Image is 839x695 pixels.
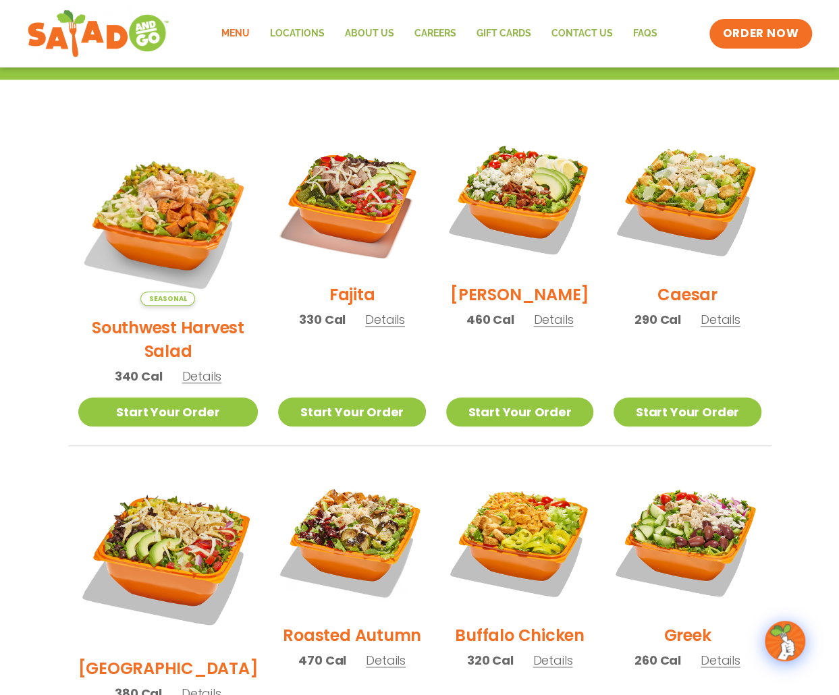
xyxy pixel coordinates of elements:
span: Details [182,368,221,385]
a: Locations [260,18,335,49]
h2: [GEOGRAPHIC_DATA] [78,657,259,680]
a: GIFT CARDS [466,18,541,49]
a: Careers [404,18,466,49]
img: Product photo for BBQ Ranch Salad [78,466,259,646]
span: 320 Cal [467,651,514,669]
span: 290 Cal [634,310,681,329]
span: 260 Cal [634,651,681,669]
img: wpChatIcon [766,622,804,660]
span: Details [701,311,740,328]
a: FAQs [623,18,668,49]
img: Product photo for Caesar Salad [614,126,761,273]
h2: Greek [664,623,711,647]
span: Details [365,311,405,328]
h2: [PERSON_NAME] [450,283,589,306]
h2: Roasted Autumn [283,623,421,647]
span: 340 Cal [115,367,163,385]
h2: Caesar [657,283,718,306]
img: new-SAG-logo-768×292 [27,7,169,61]
span: Details [701,652,740,669]
a: Menu [211,18,260,49]
img: Product photo for Fajita Salad [278,126,425,273]
a: Start Your Order [278,397,425,426]
h2: Southwest Harvest Salad [78,316,259,363]
a: Contact Us [541,18,623,49]
span: 470 Cal [298,651,346,669]
span: Seasonal [140,291,195,306]
nav: Menu [211,18,668,49]
img: Product photo for Southwest Harvest Salad [78,126,259,306]
span: ORDER NOW [723,26,799,42]
span: Details [366,652,406,669]
a: Start Your Order [78,397,259,426]
a: Start Your Order [614,397,761,426]
img: Product photo for Buffalo Chicken Salad [446,466,593,613]
span: 460 Cal [466,310,514,329]
span: 330 Cal [299,310,346,329]
h2: Fajita [329,283,375,306]
a: ORDER NOW [709,19,812,49]
img: Product photo for Greek Salad [614,466,761,613]
h2: Buffalo Chicken [455,623,584,647]
span: Details [533,652,572,669]
a: About Us [335,18,404,49]
a: Start Your Order [446,397,593,426]
img: Product photo for Roasted Autumn Salad [278,466,425,613]
span: Details [533,311,573,328]
img: Product photo for Cobb Salad [446,126,593,273]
